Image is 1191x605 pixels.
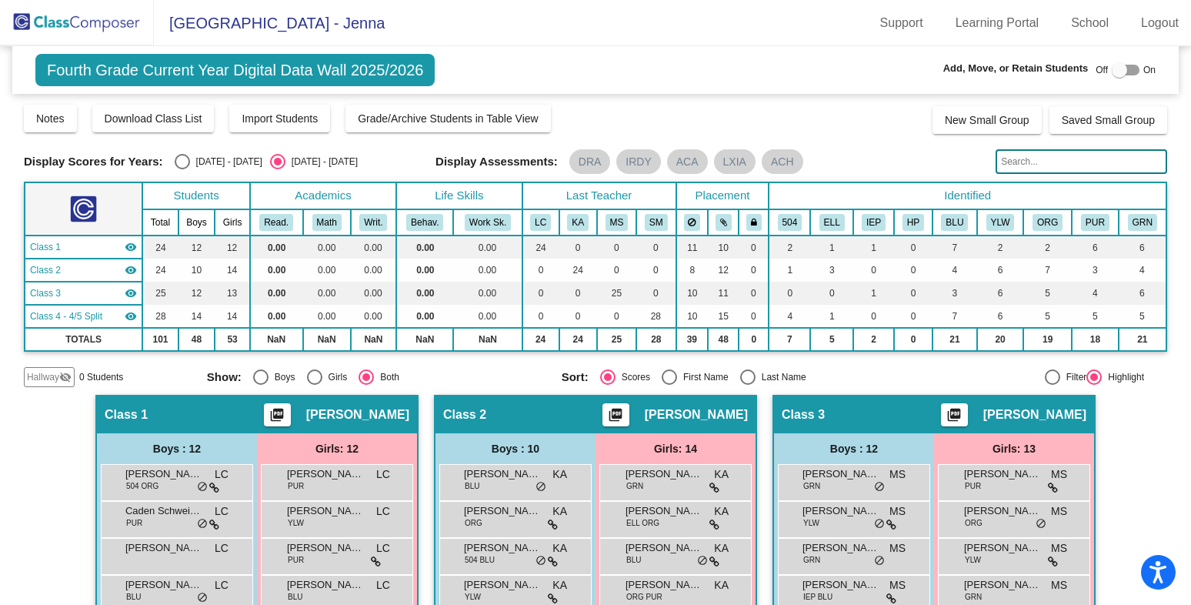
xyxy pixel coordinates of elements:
td: NaN [303,328,351,351]
span: LC [215,503,229,520]
td: 0 [853,259,894,282]
span: GRN [626,480,643,492]
td: 0 [522,259,559,282]
button: YLW [986,214,1015,231]
td: Krissy Adams - No Class Name [25,259,142,282]
span: Class 3 [782,407,825,423]
td: 0 [894,282,932,305]
td: 12 [178,236,215,259]
th: English Language Learner [810,209,853,236]
th: Girls [215,209,249,236]
td: 28 [142,305,178,328]
td: 0 [522,282,559,305]
button: KA [567,214,589,231]
button: GRN [1128,214,1157,231]
td: 2 [853,328,894,351]
button: Print Students Details [264,403,291,426]
td: 5 [1119,305,1166,328]
td: 0 [522,305,559,328]
span: do_not_disturb_alt [197,518,208,530]
span: [PERSON_NAME] [306,407,409,423]
td: 0.00 [396,282,453,305]
span: Saved Small Group [1062,114,1155,126]
td: 0.00 [351,236,396,259]
span: [PERSON_NAME] [626,540,702,556]
span: Sort: [562,370,589,384]
th: Academics [250,182,396,209]
td: 5 [810,328,853,351]
mat-icon: visibility [125,287,137,299]
td: 0 [559,282,597,305]
td: 0 [597,236,636,259]
a: Logout [1129,11,1191,35]
div: Boys [269,370,295,384]
mat-icon: picture_as_pdf [606,407,625,429]
td: 0.00 [303,259,351,282]
span: Class 1 [105,407,148,423]
span: [PERSON_NAME] [802,503,879,519]
span: Import Students [242,112,318,125]
span: [PERSON_NAME] [287,466,364,482]
div: Girls: 14 [595,433,756,464]
td: 2 [769,236,810,259]
mat-icon: visibility_off [59,371,72,383]
td: 5 [1023,282,1072,305]
td: 0.00 [396,259,453,282]
span: do_not_disturb_alt [874,481,885,493]
mat-radio-group: Select an option [207,369,550,385]
a: Learning Portal [943,11,1052,35]
span: Display Scores for Years: [24,155,163,169]
td: 0.00 [396,236,453,259]
td: 10 [676,305,709,328]
td: 0.00 [250,282,303,305]
mat-radio-group: Select an option [175,154,358,169]
span: Class 2 [443,407,486,423]
td: 1 [853,236,894,259]
td: TOTALS [25,328,142,351]
td: 0 [739,328,769,351]
td: 48 [708,328,739,351]
span: BLU [626,554,641,566]
span: Add, Move, or Retain Students [943,61,1089,76]
mat-chip: DRA [569,149,611,174]
span: PUR [126,517,142,529]
span: Display Assessments: [435,155,558,169]
td: 2 [1023,236,1072,259]
span: Class 2 [30,263,61,277]
button: Writ. [359,214,387,231]
span: LC [215,540,229,557]
span: KA [714,540,729,557]
span: Grade/Archive Students in Table View [358,112,539,125]
td: 0.00 [303,282,351,305]
button: Import Students [229,105,330,132]
th: Purple Team [1072,209,1119,236]
td: 28 [636,328,676,351]
th: Life Skills [396,182,522,209]
td: 0 [739,305,769,328]
button: Print Students Details [602,403,629,426]
input: Search... [996,149,1167,174]
td: 25 [142,282,178,305]
th: Placement [676,182,769,209]
mat-icon: visibility [125,241,137,253]
td: NaN [396,328,453,351]
button: ELL [819,214,845,231]
span: KA [552,540,567,557]
div: Filter [1060,370,1087,384]
td: 7 [932,305,977,328]
button: LC [530,214,551,231]
th: Keep with students [708,209,739,236]
span: PUR [288,554,304,566]
div: Girls: 12 [257,433,417,464]
td: 8 [676,259,709,282]
span: [PERSON_NAME] [645,407,748,423]
span: Notes [36,112,65,125]
button: PUR [1081,214,1109,231]
span: KA [552,503,567,520]
td: NaN [453,328,522,351]
td: 101 [142,328,178,351]
td: 1 [769,259,810,282]
span: do_not_disturb_alt [535,481,546,493]
td: NaN [351,328,396,351]
span: KA [714,466,729,483]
